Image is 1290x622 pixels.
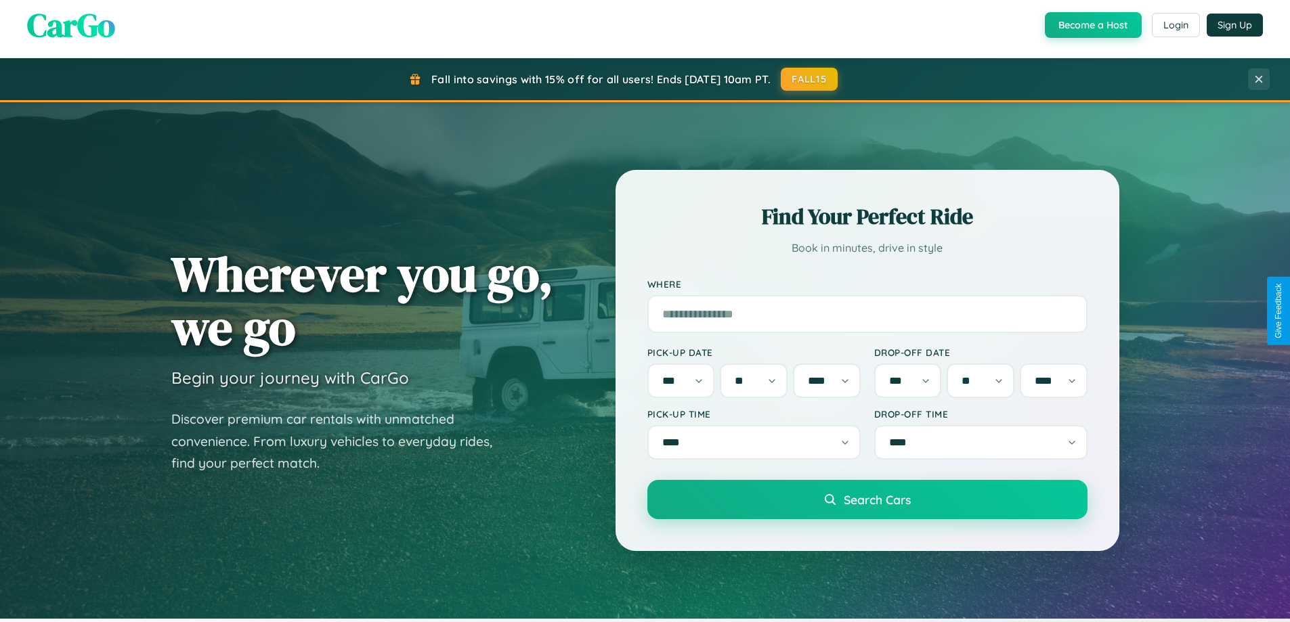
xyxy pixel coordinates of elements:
span: Fall into savings with 15% off for all users! Ends [DATE] 10am PT. [431,72,771,86]
label: Pick-up Time [647,408,861,420]
label: Drop-off Date [874,347,1088,358]
label: Pick-up Date [647,347,861,358]
p: Book in minutes, drive in style [647,238,1088,258]
button: FALL15 [781,68,838,91]
div: Give Feedback [1274,284,1283,338]
button: Sign Up [1207,14,1263,37]
p: Discover premium car rentals with unmatched convenience. From luxury vehicles to everyday rides, ... [171,408,510,474]
button: Become a Host [1045,12,1142,38]
span: CarGo [27,3,115,47]
label: Where [647,278,1088,290]
h2: Find Your Perfect Ride [647,202,1088,231]
label: Drop-off Time [874,408,1088,420]
span: Search Cars [844,492,911,507]
button: Login [1152,13,1200,37]
h3: Begin your journey with CarGo [171,368,409,388]
button: Search Cars [647,480,1088,519]
h1: Wherever you go, we go [171,247,553,354]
